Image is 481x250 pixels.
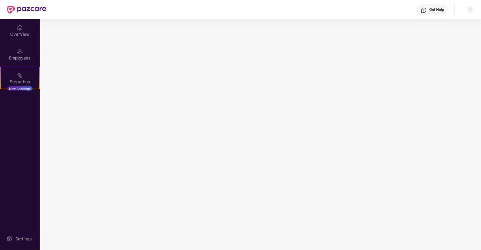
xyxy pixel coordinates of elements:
[7,6,46,14] img: New Pazcare Logo
[468,7,473,12] img: svg+xml;base64,PHN2ZyBpZD0iRHJvcGRvd24tMzJ4MzIiIHhtbG5zPSJodHRwOi8vd3d3LnczLm9yZy8yMDAwL3N2ZyIgd2...
[6,236,12,242] img: svg+xml;base64,PHN2ZyBpZD0iU2V0dGluZy0yMHgyMCIgeG1sbnM9Imh0dHA6Ly93d3cudzMub3JnLzIwMDAvc3ZnIiB3aW...
[17,48,23,54] img: svg+xml;base64,PHN2ZyBpZD0iRW1wbG95ZWVzIiB4bWxucz0iaHR0cDovL3d3dy53My5vcmcvMjAwMC9zdmciIHdpZHRoPS...
[17,25,23,31] img: svg+xml;base64,PHN2ZyBpZD0iSG9tZSIgeG1sbnM9Imh0dHA6Ly93d3cudzMub3JnLzIwMDAvc3ZnIiB3aWR0aD0iMjAiIG...
[1,79,39,85] div: Stepathon
[429,7,444,12] div: Get Help
[17,72,23,78] img: svg+xml;base64,PHN2ZyB4bWxucz0iaHR0cDovL3d3dy53My5vcmcvMjAwMC9zdmciIHdpZHRoPSIyMSIgaGVpZ2h0PSIyMC...
[14,236,33,242] div: Settings
[7,86,33,91] div: New Challenge
[421,7,427,13] img: svg+xml;base64,PHN2ZyBpZD0iSGVscC0zMngzMiIgeG1sbnM9Imh0dHA6Ly93d3cudzMub3JnLzIwMDAvc3ZnIiB3aWR0aD...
